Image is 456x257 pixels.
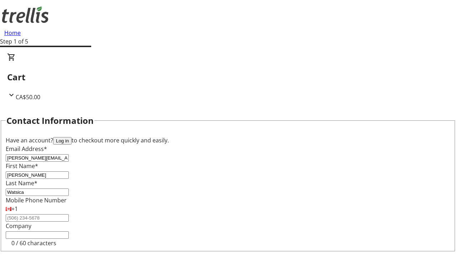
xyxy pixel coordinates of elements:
[6,196,67,204] label: Mobile Phone Number
[6,114,94,127] h2: Contact Information
[53,137,72,145] button: Log in
[6,222,31,230] label: Company
[6,145,47,153] label: Email Address*
[11,239,56,247] tr-character-limit: 0 / 60 characters
[6,179,37,187] label: Last Name*
[7,71,449,84] h2: Cart
[6,136,450,145] div: Have an account? to checkout more quickly and easily.
[6,214,69,222] input: (506) 234-5678
[16,93,40,101] span: CA$50.00
[6,162,38,170] label: First Name*
[7,53,449,101] div: CartCA$50.00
